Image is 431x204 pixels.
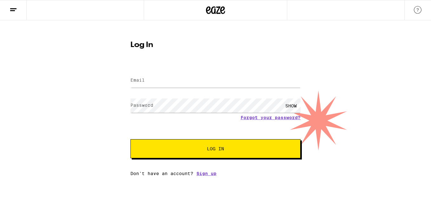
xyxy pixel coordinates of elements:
span: Log In [207,146,224,151]
input: Email [130,73,301,88]
label: Password [130,103,153,108]
button: Log In [130,139,301,158]
div: Don't have an account? [130,171,301,176]
a: Forgot your password? [241,115,301,120]
h1: Log In [130,41,301,49]
div: SHOW [282,99,301,113]
label: Email [130,78,145,83]
span: Hi. Need any help? [4,4,46,10]
a: Sign up [196,171,216,176]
